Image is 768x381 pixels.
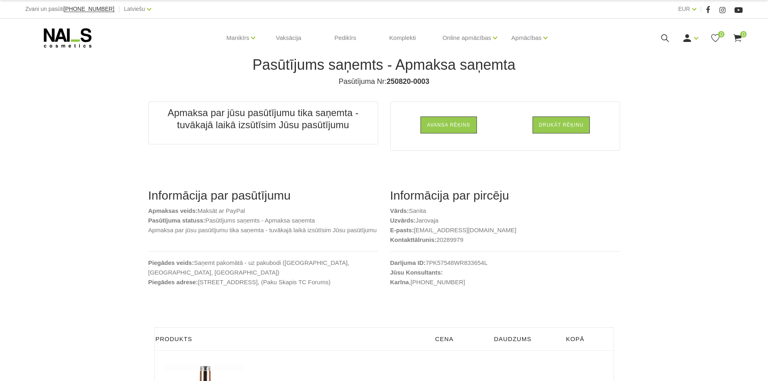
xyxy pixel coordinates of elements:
a: [PHONE_NUMBER] [410,277,465,287]
a: [PHONE_NUMBER] [64,6,114,12]
a: Apmācības [511,22,541,54]
b: Apmaksas veids: [148,207,198,214]
b: Vārds: [390,207,409,214]
b: E-pasts: [390,227,414,233]
b: Piegādes veids: [148,259,194,266]
a: Latviešu [124,4,145,14]
h2: Informācija par pasūtījumu [148,188,378,203]
th: Daudzums [488,328,537,351]
h3: Apmaksa par jūsu pasūtījumu tika saņemta - tuvākajā laikā izsūtīsim Jūsu pasūtījumu [163,107,364,131]
b: Darījuma ID: [390,259,426,266]
span: | [119,4,120,14]
b: Uzvārds: [390,217,416,224]
a: Online apmācības [442,22,491,54]
a: 0 [733,33,743,43]
b: Piegādes adrese: [148,279,198,285]
a: Manikīrs [227,22,250,54]
h4: Pasūtījuma Nr: [154,77,614,86]
span: 0 [718,31,724,37]
a: EUR [678,4,690,14]
th: Cena [430,328,488,351]
b: Kontakttālrunis: [390,236,437,243]
h1: Pasūtījums saņemts - Apmaksa saņemta [154,56,614,73]
a: Avansa rēķins [420,117,477,133]
a: Drukāt rēķinu [533,117,590,133]
a: Komplekti [383,19,423,57]
b: Pasūtījuma statuss: [148,217,206,224]
b: Jūsu Konsultants: [390,269,443,276]
a: 0 [710,33,720,43]
p: , [390,277,620,287]
div: Sanita Jarovaja [EMAIL_ADDRESS][DOMAIN_NAME] 20289979 7PK57548WR833654L [384,188,626,303]
th: Produkts [154,328,430,351]
strong: Karīna [390,279,409,285]
span: | [700,4,702,14]
h2: Informācija par pircēju [390,188,620,203]
span: 0 [740,31,747,37]
b: 250820-0003 [387,77,429,85]
a: Pedikīrs [328,19,362,57]
div: Maksāt ar PayPal Pasūtījums saņemts - Apmaksa saņemta Apmaksa par jūsu pasūtījumu tika saņemta - ... [142,188,384,303]
a: Vaksācija [269,19,308,57]
div: Zvani un pasūti [25,4,114,14]
th: Kopā [537,328,614,351]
